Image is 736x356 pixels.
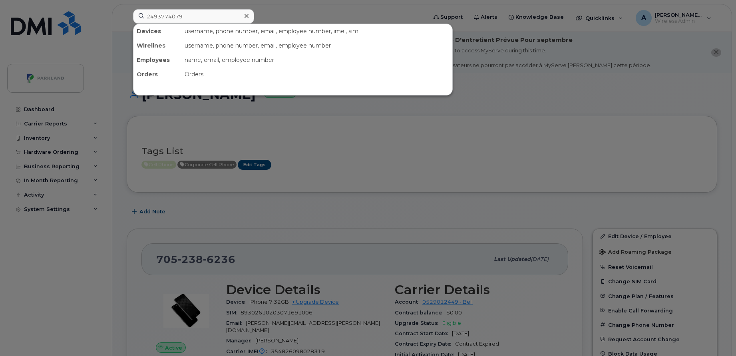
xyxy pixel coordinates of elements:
div: Devices [133,24,181,38]
div: Wirelines [133,38,181,53]
div: Orders [133,67,181,82]
div: username, phone number, email, employee number [181,38,452,53]
div: Orders [181,67,452,82]
div: username, phone number, email, employee number, imei, sim [181,24,452,38]
div: Employees [133,53,181,67]
div: name, email, employee number [181,53,452,67]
